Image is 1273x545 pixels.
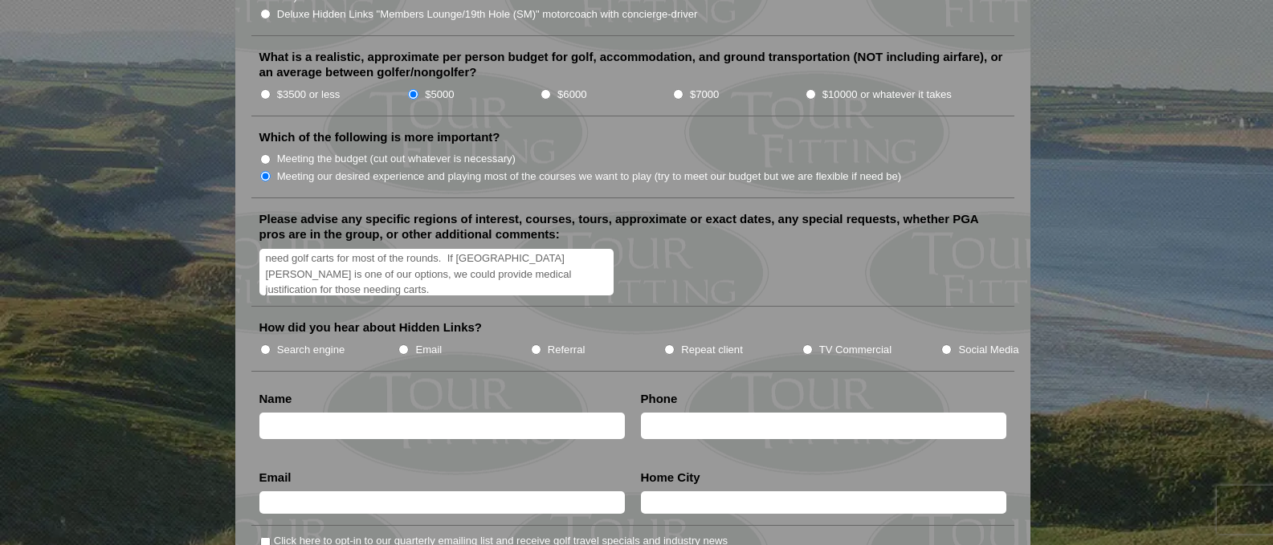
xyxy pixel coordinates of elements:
label: Repeat client [681,342,743,358]
label: $5000 [425,87,454,103]
label: $3500 or less [277,87,341,103]
label: Search engine [277,342,345,358]
label: Meeting the budget (cut out whatever is necessary) [277,151,516,167]
label: Email [259,470,292,486]
label: Deluxe Hidden Links "Members Lounge/19th Hole (SM)" motorcoach with concierge-driver [277,6,698,22]
label: Meeting our desired experience and playing most of the courses we want to play (try to meet our b... [277,169,902,185]
label: Please advise any specific regions of interest, courses, tours, approximate or exact dates, any s... [259,211,1006,242]
label: TV Commercial [819,342,892,358]
label: How did you hear about Hidden Links? [259,319,483,336]
label: Home City [641,470,700,486]
label: Which of the following is more important? [259,129,500,145]
label: What is a realistic, approximate per person budget for golf, accommodation, and ground transporta... [259,49,1006,80]
label: Phone [641,391,678,407]
label: $6000 [557,87,586,103]
label: $7000 [690,87,719,103]
label: Email [415,342,442,358]
label: Referral [548,342,585,358]
label: $10000 or whatever it takes [822,87,952,103]
label: Name [259,391,292,407]
label: Social Media [958,342,1018,358]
